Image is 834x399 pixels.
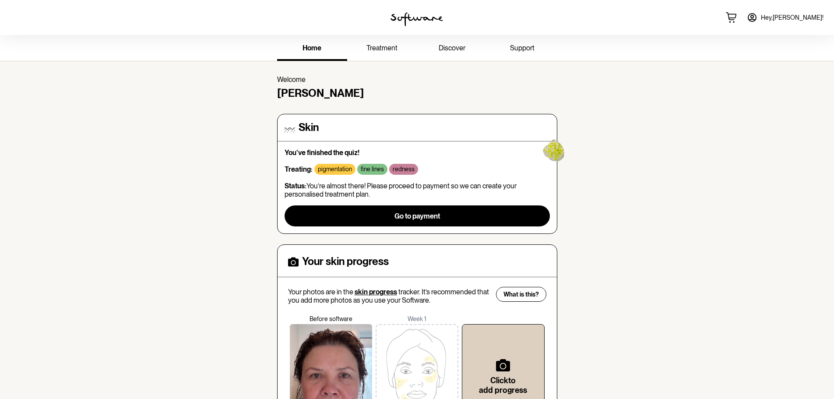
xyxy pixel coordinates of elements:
a: treatment [347,37,417,61]
p: pigmentation [318,166,352,173]
span: discover [439,44,465,52]
span: Go to payment [394,212,440,220]
img: yellow-blob.9da643008c2f38f7bdc4.gif [526,121,582,177]
span: What is this? [503,291,539,298]
h4: [PERSON_NAME] [277,87,557,100]
h6: Click to add progress [476,376,530,395]
h4: Your skin progress [302,255,389,268]
span: treatment [366,44,398,52]
p: redness [393,166,415,173]
span: support [510,44,535,52]
a: discover [417,37,487,61]
strong: Status: [285,182,306,190]
span: home [303,44,321,52]
img: software logo [391,12,443,26]
p: Before software [288,315,374,323]
p: Welcome [277,75,557,84]
p: Your photos are in the tracker. It’s recommended that you add more photos as you use your Software. [288,288,490,304]
p: Week 1 [374,315,460,323]
span: Hey, [PERSON_NAME] ! [761,14,823,21]
button: What is this? [496,287,546,302]
button: Go to payment [285,205,550,226]
a: Hey,[PERSON_NAME]! [742,7,829,28]
a: home [277,37,347,61]
a: support [487,37,557,61]
strong: Treating: [285,165,313,173]
p: You’re almost there! Please proceed to payment so we can create your personalised treatment plan. [285,182,550,198]
p: fine lines [361,166,384,173]
p: You've finished the quiz! [285,148,550,157]
h4: Skin [299,121,319,134]
span: skin progress [355,288,397,296]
